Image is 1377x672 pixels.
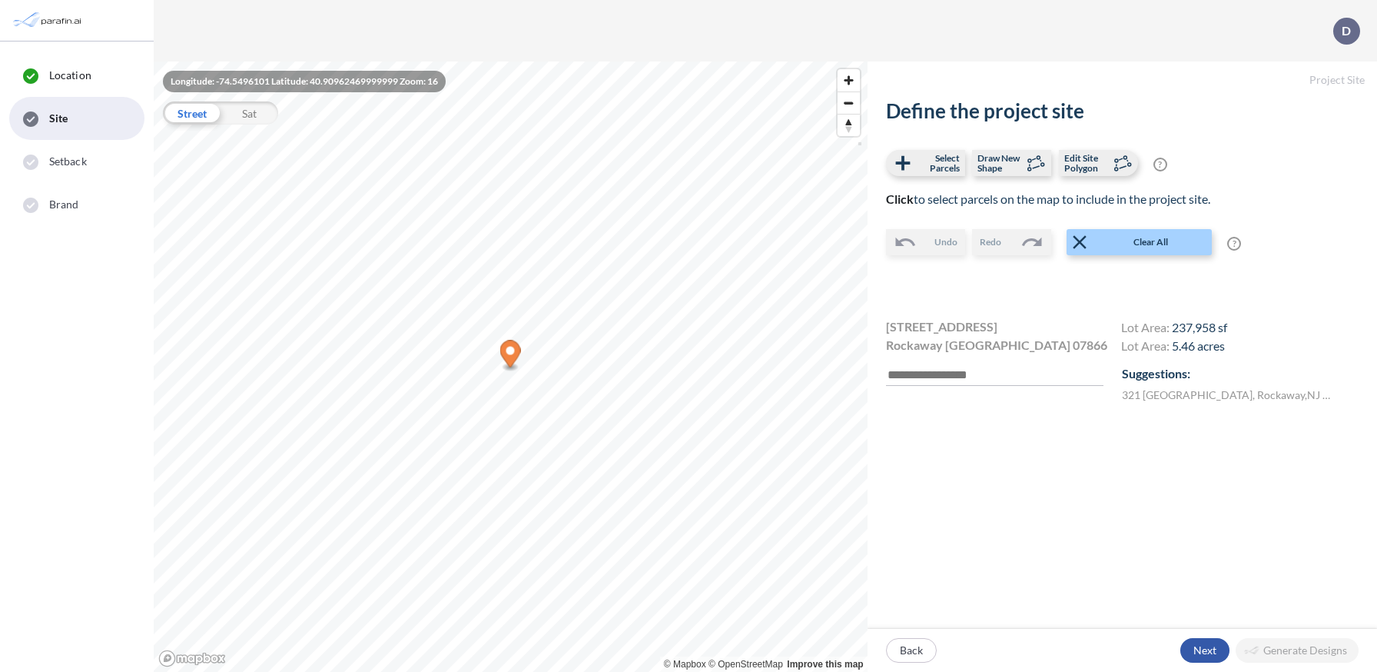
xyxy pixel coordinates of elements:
a: Improve this map [787,659,863,670]
a: OpenStreetMap [708,659,783,670]
div: Longitude: -74.5496101 Latitude: 40.90962469999999 Zoom: 16 [163,71,446,92]
span: Site [49,111,68,126]
div: Map marker [500,341,521,372]
button: Undo [886,229,965,255]
span: 237,958 sf [1172,320,1227,334]
span: Clear All [1091,235,1211,249]
button: Clear All [1067,229,1213,255]
div: Street [163,101,221,125]
span: Setback [49,154,87,169]
b: Click [886,191,914,206]
button: Back [886,638,937,663]
span: Select Parcels [914,153,960,173]
span: Zoom out [838,92,860,114]
button: Redo [972,229,1051,255]
span: Redo [980,235,1001,249]
img: Parafin [12,6,86,35]
button: Reset bearing to north [838,114,860,136]
p: D [1342,24,1351,38]
p: Back [900,643,923,658]
span: Rockaway [GEOGRAPHIC_DATA] 07866 [886,336,1107,354]
span: ? [1227,237,1241,251]
span: Edit Site Polygon [1064,153,1110,173]
span: Undo [934,235,957,249]
span: to select parcels on the map to include in the project site. [886,191,1210,206]
button: Next [1180,638,1229,663]
div: Sat [221,101,278,125]
span: ? [1153,158,1167,171]
span: Draw New Shape [977,153,1023,173]
canvas: Map [154,62,868,672]
span: 5.46 acres [1172,338,1225,353]
h4: Lot Area: [1121,320,1227,338]
span: Location [49,68,91,83]
span: Brand [49,197,79,212]
h4: Lot Area: [1121,338,1227,357]
span: [STREET_ADDRESS] [886,318,997,336]
label: 321 [GEOGRAPHIC_DATA] , Rockaway , NJ 07866 , US [1122,387,1335,403]
span: Reset bearing to north [838,115,860,136]
a: Mapbox [664,659,706,670]
h5: Project Site [868,62,1377,99]
button: Zoom out [838,91,860,114]
p: Suggestions: [1122,364,1359,383]
button: Zoom in [838,69,860,91]
h2: Define the project site [886,99,1359,123]
a: Mapbox homepage [158,650,226,667]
